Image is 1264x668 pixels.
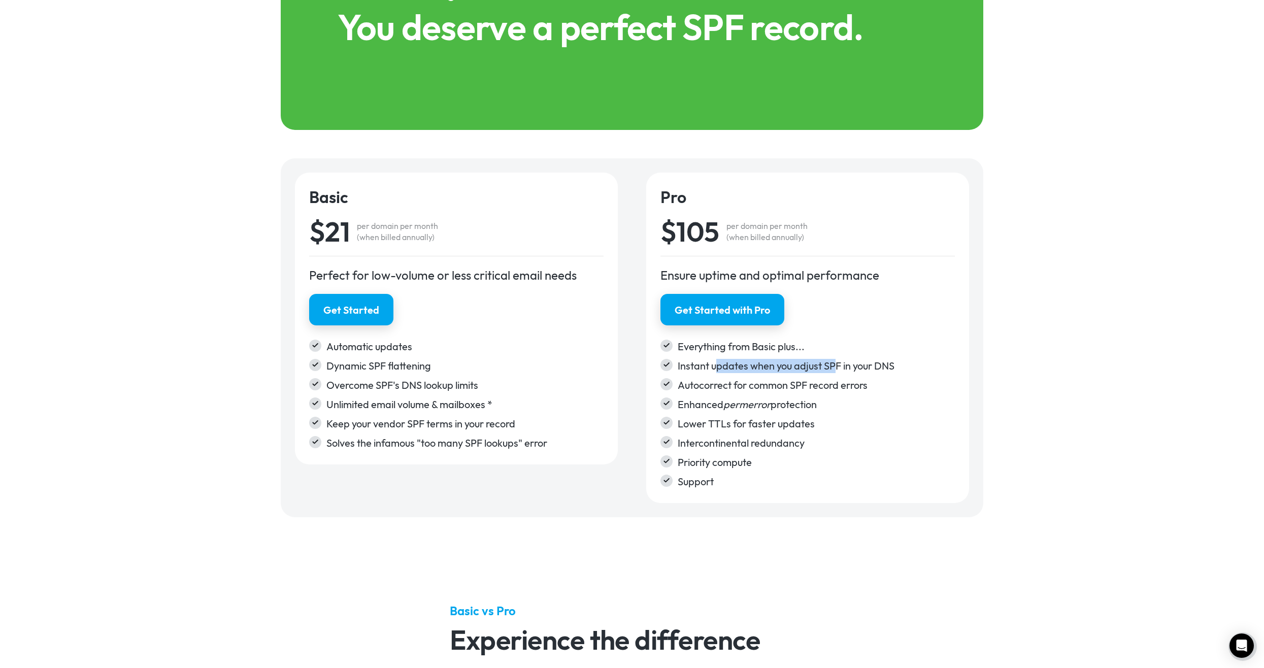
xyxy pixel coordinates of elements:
[678,475,955,489] div: Support
[678,378,955,392] div: Autocorrect for common SPF record errors
[450,626,815,653] h2: Experience the difference
[309,267,604,283] div: Perfect for low-volume or less critical email needs
[660,294,784,325] a: Get Started with Pro
[326,397,604,412] div: Unlimited email volume & mailboxes *
[357,220,438,243] div: per domain per month (when billed annually)
[1229,633,1254,658] div: Open Intercom Messenger
[660,187,955,207] h4: Pro
[326,340,604,354] div: Automatic updates
[678,359,955,373] div: Instant updates when you adjust SPF in your DNS
[309,218,350,245] div: $21
[678,340,955,354] div: Everything from Basic plus...
[678,397,955,412] div: Enhanced protection
[660,218,719,245] div: $105
[338,9,927,45] h1: You deserve a perfect SPF record.
[678,455,955,470] div: Priority compute
[323,303,379,317] div: Get Started
[326,378,604,392] div: Overcome SPF's DNS lookup limits
[326,436,604,450] div: Solves the infamous "too many SPF lookups" error
[678,417,955,431] div: Lower TTLs for faster updates
[723,398,771,411] em: permerror
[675,303,770,317] div: Get Started with Pro
[326,417,604,431] div: Keep your vendor SPF terms in your record
[309,294,393,325] a: Get Started
[450,603,815,619] h5: Basic vs Pro
[660,267,955,283] div: Ensure uptime and optimal performance
[326,359,604,373] div: Dynamic SPF flattening
[309,187,604,207] h4: Basic
[678,436,955,450] div: Intercontinental redundancy
[726,220,808,243] div: per domain per month (when billed annually)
